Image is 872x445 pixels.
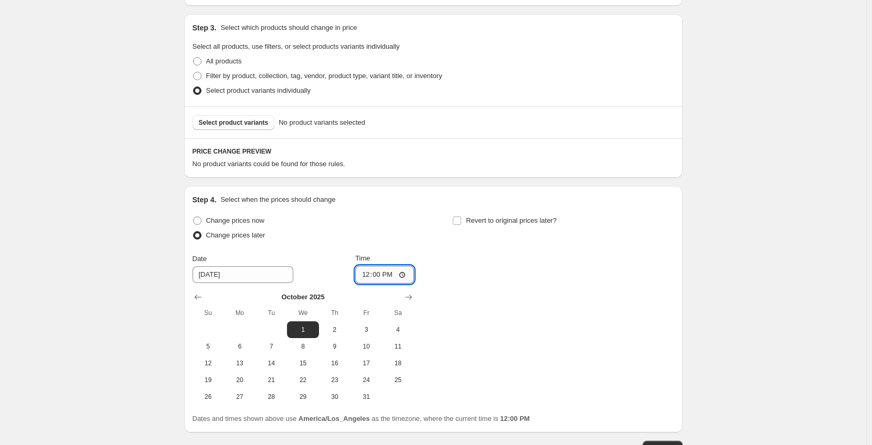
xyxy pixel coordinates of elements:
input: 9/30/2025 [193,266,293,283]
th: Saturday [382,305,413,321]
th: Tuesday [256,305,287,321]
button: Friday October 10 2025 [350,338,382,355]
button: Tuesday October 7 2025 [256,338,287,355]
span: Th [323,309,346,317]
button: Sunday October 19 2025 [193,372,224,388]
span: 5 [197,342,220,351]
span: Fr [355,309,378,317]
span: Change prices later [206,231,265,239]
span: Change prices now [206,216,264,224]
th: Thursday [319,305,350,321]
span: Select product variants individually [206,86,311,94]
span: 12 [197,359,220,367]
button: Wednesday October 1 2025 [287,321,318,338]
button: Friday October 3 2025 [350,321,382,338]
span: 13 [228,359,251,367]
button: Wednesday October 29 2025 [287,388,318,405]
span: 6 [228,342,251,351]
h2: Step 4. [193,194,217,205]
span: 11 [386,342,409,351]
button: Thursday October 16 2025 [319,355,350,372]
span: Dates and times shown above use as the timezone, where the current time is [193,415,530,422]
button: Thursday October 23 2025 [319,372,350,388]
b: 12:00 PM [500,415,529,422]
p: Select which products should change in price [220,23,357,33]
button: Saturday October 4 2025 [382,321,413,338]
span: Mo [228,309,251,317]
span: 4 [386,325,409,334]
button: Friday October 24 2025 [350,372,382,388]
span: Date [193,255,207,263]
button: Show next month, November 2025 [401,290,416,305]
span: 23 [323,376,346,384]
span: Su [197,309,220,317]
span: 25 [386,376,409,384]
button: Show previous month, September 2025 [190,290,205,305]
button: Monday October 20 2025 [224,372,256,388]
span: 3 [355,325,378,334]
button: Monday October 6 2025 [224,338,256,355]
button: Sunday October 5 2025 [193,338,224,355]
span: 16 [323,359,346,367]
button: Tuesday October 14 2025 [256,355,287,372]
span: We [291,309,314,317]
span: 28 [260,393,283,401]
h6: PRICE CHANGE PREVIEW [193,147,674,156]
b: America/Los_Angeles [299,415,370,422]
span: 31 [355,393,378,401]
span: 8 [291,342,314,351]
button: Friday October 17 2025 [350,355,382,372]
p: Select when the prices should change [220,194,335,205]
th: Friday [350,305,382,321]
span: 24 [355,376,378,384]
span: Select all products, use filters, or select products variants individually [193,42,400,50]
span: 26 [197,393,220,401]
span: Time [355,254,370,262]
button: Sunday October 26 2025 [193,388,224,405]
span: 21 [260,376,283,384]
span: All products [206,57,242,65]
button: Thursday October 9 2025 [319,338,350,355]
th: Sunday [193,305,224,321]
span: 9 [323,342,346,351]
input: 12:00 [355,266,414,284]
th: Monday [224,305,256,321]
button: Saturday October 18 2025 [382,355,413,372]
span: Sa [386,309,409,317]
span: 18 [386,359,409,367]
button: Select product variants [193,115,275,130]
button: Friday October 31 2025 [350,388,382,405]
h2: Step 3. [193,23,217,33]
span: 29 [291,393,314,401]
span: 14 [260,359,283,367]
button: Monday October 13 2025 [224,355,256,372]
button: Saturday October 25 2025 [382,372,413,388]
span: Select product variants [199,118,269,127]
button: Saturday October 11 2025 [382,338,413,355]
span: 17 [355,359,378,367]
span: 27 [228,393,251,401]
button: Wednesday October 8 2025 [287,338,318,355]
span: 30 [323,393,346,401]
th: Wednesday [287,305,318,321]
span: No product variants could be found for those rules. [193,160,345,168]
span: 22 [291,376,314,384]
button: Monday October 27 2025 [224,388,256,405]
button: Wednesday October 15 2025 [287,355,318,372]
button: Tuesday October 21 2025 [256,372,287,388]
span: 1 [291,325,314,334]
span: No product variants selected [279,117,365,128]
span: 2 [323,325,346,334]
span: Revert to original prices later? [466,216,557,224]
span: 10 [355,342,378,351]
button: Sunday October 12 2025 [193,355,224,372]
span: 7 [260,342,283,351]
button: Wednesday October 22 2025 [287,372,318,388]
span: 20 [228,376,251,384]
button: Tuesday October 28 2025 [256,388,287,405]
span: Tu [260,309,283,317]
span: 15 [291,359,314,367]
button: Thursday October 2 2025 [319,321,350,338]
button: Thursday October 30 2025 [319,388,350,405]
span: 19 [197,376,220,384]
